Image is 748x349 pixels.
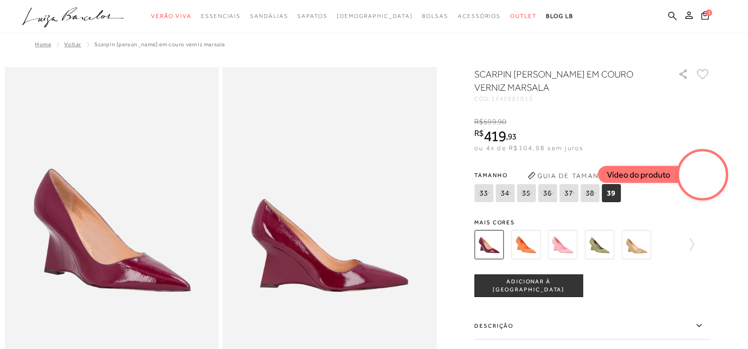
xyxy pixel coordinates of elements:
span: ADICIONAR À [GEOGRAPHIC_DATA] [475,278,582,294]
a: BLOG LB [546,8,573,25]
span: 39 [602,184,621,202]
span: 36 [538,184,557,202]
a: noSubCategoriesText [510,8,537,25]
a: noSubCategoriesText [201,8,241,25]
img: SCARPIN ANABELA EM COURO VERDE OLIVA [585,230,614,259]
span: ou 4x de R$104,98 sem juros [474,144,583,152]
span: Sapatos [297,13,327,19]
button: ADICIONAR À [GEOGRAPHIC_DATA] [474,274,583,297]
span: Tamanho [474,168,623,182]
span: Essenciais [201,13,241,19]
div: Vídeo do produto [598,166,680,183]
span: Bolsas [422,13,448,19]
img: SCARPIN ANABELA EM COURO VERNIZ BEGE ARGILA [622,230,651,259]
i: , [506,132,517,141]
span: 419 [484,128,506,145]
img: SCARPIN ANABELA EM COURO VERNIZ MARSALA [474,230,504,259]
a: noSubCategoriesText [151,8,192,25]
span: 33 [474,184,493,202]
a: Voltar [64,41,81,48]
label: Descrição [474,312,710,340]
span: [DEMOGRAPHIC_DATA] [337,13,413,19]
span: 1 [706,9,712,16]
a: noSubCategoriesText [250,8,288,25]
img: SCARPIN ANABELA EM COURO LARANJA SUNSET [511,230,540,259]
button: 1 [698,10,712,23]
span: Acessórios [458,13,501,19]
span: Verão Viva [151,13,192,19]
div: CÓD: [474,96,663,102]
img: SCARPIN ANABELA EM COURO ROSA CEREJEIRA [548,230,577,259]
button: Guia de Tamanhos [524,168,619,183]
i: , [496,118,507,126]
i: R$ [474,129,484,137]
a: noSubCategoriesText [458,8,501,25]
span: Mais cores [474,220,710,225]
a: noSubCategoriesText [297,8,327,25]
a: noSubCategoriesText [422,8,448,25]
span: 35 [517,184,536,202]
span: 90 [498,118,506,126]
span: 1342001013 [491,95,533,102]
h1: SCARPIN [PERSON_NAME] EM COURO VERNIZ MARSALA [474,68,651,94]
span: Outlet [510,13,537,19]
span: 38 [580,184,599,202]
span: 34 [496,184,514,202]
span: SCARPIN [PERSON_NAME] EM COURO VERNIZ MARSALA [94,41,225,48]
a: noSubCategoriesText [337,8,413,25]
span: Sandálias [250,13,288,19]
span: BLOG LB [546,13,573,19]
i: R$ [474,118,483,126]
span: 37 [559,184,578,202]
span: 93 [508,131,517,141]
a: Home [35,41,51,48]
span: 599 [483,118,496,126]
